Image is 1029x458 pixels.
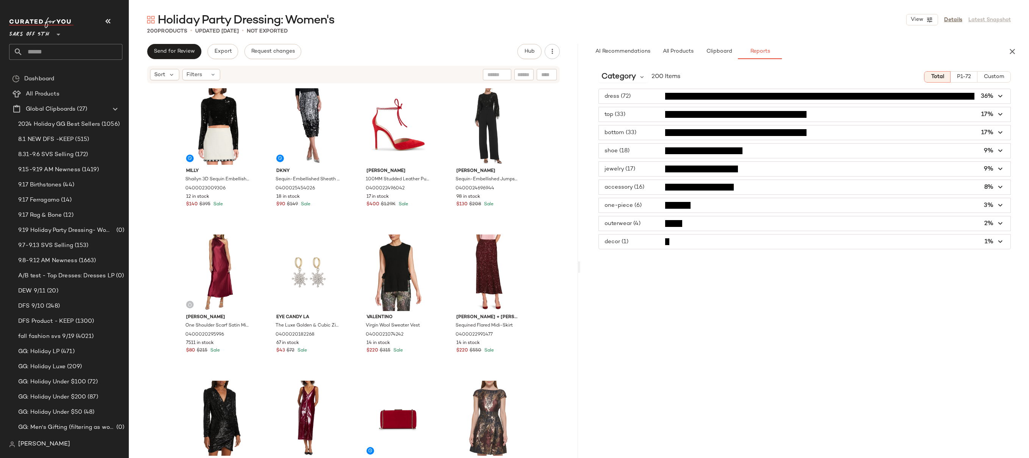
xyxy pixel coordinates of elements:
span: Hub [524,48,534,55]
span: Valentino [366,314,431,321]
button: jewelry (17)9% [599,162,1011,176]
span: (4021) [74,332,94,341]
span: 98 in stock [456,194,480,200]
span: (1056) [100,120,120,129]
span: 9.17 Rag & Bone [18,211,62,220]
span: Send for Review [153,48,195,55]
span: (1419) [80,166,99,174]
span: GG: Holiday Under $200 [18,393,86,402]
span: DFS Product - KEEP [18,317,74,326]
span: (14) [60,196,72,205]
img: 0400022496042_RED [360,88,437,165]
span: fall fashion svs 9/19 [18,332,74,341]
img: 0400022991477_GARNET [450,234,526,311]
span: (27) [75,105,87,114]
span: 0400020295996 [185,331,224,338]
span: One Shoulder Scarf Satin Midi Dress [185,322,249,329]
span: 2024 Holiday GG Best Sellers [18,120,100,129]
span: Eye Candy LA [276,314,340,321]
span: Sale [397,202,408,207]
button: Custom [977,71,1011,83]
span: 12 in stock [186,194,209,200]
img: svg%3e [188,302,192,307]
button: top (33)17% [599,107,1011,122]
span: 14 in stock [366,340,390,347]
span: GG: Holiday Under $100 [18,378,86,386]
span: 14 in stock [456,340,480,347]
span: Total [930,74,944,80]
button: decor (1)1% [599,234,1011,249]
span: The Luxe Golden & Cubic Zirconia Snowflake Huggie Earrings [276,322,340,329]
span: DEW 9/11 [18,287,45,295]
img: svg%3e [12,75,20,83]
span: 9.15-9.19 AM Newness [18,166,80,174]
button: accessory (16)8% [599,180,1011,194]
span: AI Recommendations [595,48,650,55]
span: (209) [66,363,82,371]
span: DFS 9/10 [18,302,44,311]
span: Sort [154,71,165,79]
span: $140 [186,201,198,208]
img: 0400021711336 [450,381,526,457]
span: Sale [212,202,223,207]
span: Sale [209,348,220,353]
span: (515) [74,135,89,144]
span: GG: Holiday Under $50 [18,408,82,417]
span: GG: Holiday LP [18,347,60,356]
span: 9.17 Ferragamo [18,196,60,205]
span: (44) [61,181,74,189]
span: Sequin-Embellished Jumpsuit [456,176,520,183]
span: Dkny [276,168,340,175]
span: Sale [296,348,307,353]
span: 7511 in stock [186,340,214,347]
span: Clipboard [706,48,732,55]
span: 0400025454026 [276,185,315,192]
button: View [906,14,938,25]
span: 18 in stock [276,194,300,200]
span: 0400022991477 [456,331,493,338]
span: (172) [74,150,88,159]
span: 9.19 Holiday Party Dressing- Women [18,226,115,235]
span: $395 [199,201,210,208]
span: 17 in stock [366,194,389,200]
span: Sale [392,348,403,353]
span: (471) [60,347,75,356]
span: P1-72 [957,74,971,80]
span: [PERSON_NAME] [18,440,70,449]
span: Dashboard [24,75,54,83]
span: 200 Items [652,72,680,81]
span: Sequin-Embellished Sheath Midi-Skirt [276,176,340,183]
span: 100MM Studded Leather Pumps [366,176,430,183]
span: 8.1 NEW DFS -KEEP [18,135,74,144]
button: shoe (18)9% [599,144,1011,158]
span: $315 [380,347,390,354]
span: Export [214,48,232,55]
span: (1663) [77,256,96,265]
span: Sequined Flared Midi-Skirt [456,322,513,329]
span: GG: Men's Gifting (filtering as women's) [18,423,115,432]
span: 0400024696944 [456,185,494,192]
button: Hub [517,44,542,59]
span: 200 [147,28,158,34]
button: P1-72 [951,71,977,83]
span: $220 [456,347,468,354]
span: (248) [44,302,60,311]
img: 0400022975292_ROSSOCILI [270,381,346,457]
span: 8.31-9.6 SVS Selling [18,150,74,159]
span: • [242,27,244,36]
span: • [190,27,192,36]
button: outerwear (4)2% [599,216,1011,231]
span: [PERSON_NAME] [186,314,250,321]
span: (12) [62,211,74,220]
img: svg%3e [147,16,155,23]
span: Request changes [251,48,295,55]
span: $550 [470,347,481,354]
span: $72 [287,347,294,354]
span: (72) [86,378,98,386]
span: [PERSON_NAME] + [PERSON_NAME] [456,314,520,321]
span: 9.17 Birthstones [18,181,61,189]
img: 0400021074242_NERO [360,234,437,311]
span: Custom [984,74,1004,80]
button: bottom (33)17% [599,125,1011,140]
span: [PERSON_NAME] [366,168,431,175]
